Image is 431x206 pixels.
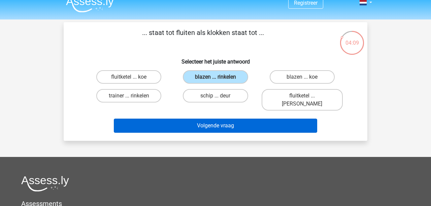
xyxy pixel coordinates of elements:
[114,119,318,133] button: Volgende vraag
[262,89,343,111] label: fluitketel ... [PERSON_NAME]
[96,70,161,84] label: fluitketel ... koe
[74,28,331,48] p: ... staat tot fluiten als klokken staat tot ...
[21,176,69,192] img: Assessly logo
[339,30,365,47] div: 04:09
[96,89,161,102] label: trainer ... rinkelen
[74,53,357,65] h6: Selecteer het juiste antwoord
[183,70,248,84] label: blazen ... rinkelen
[270,70,335,84] label: blazen ... koe
[183,89,248,102] label: schip ... deur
